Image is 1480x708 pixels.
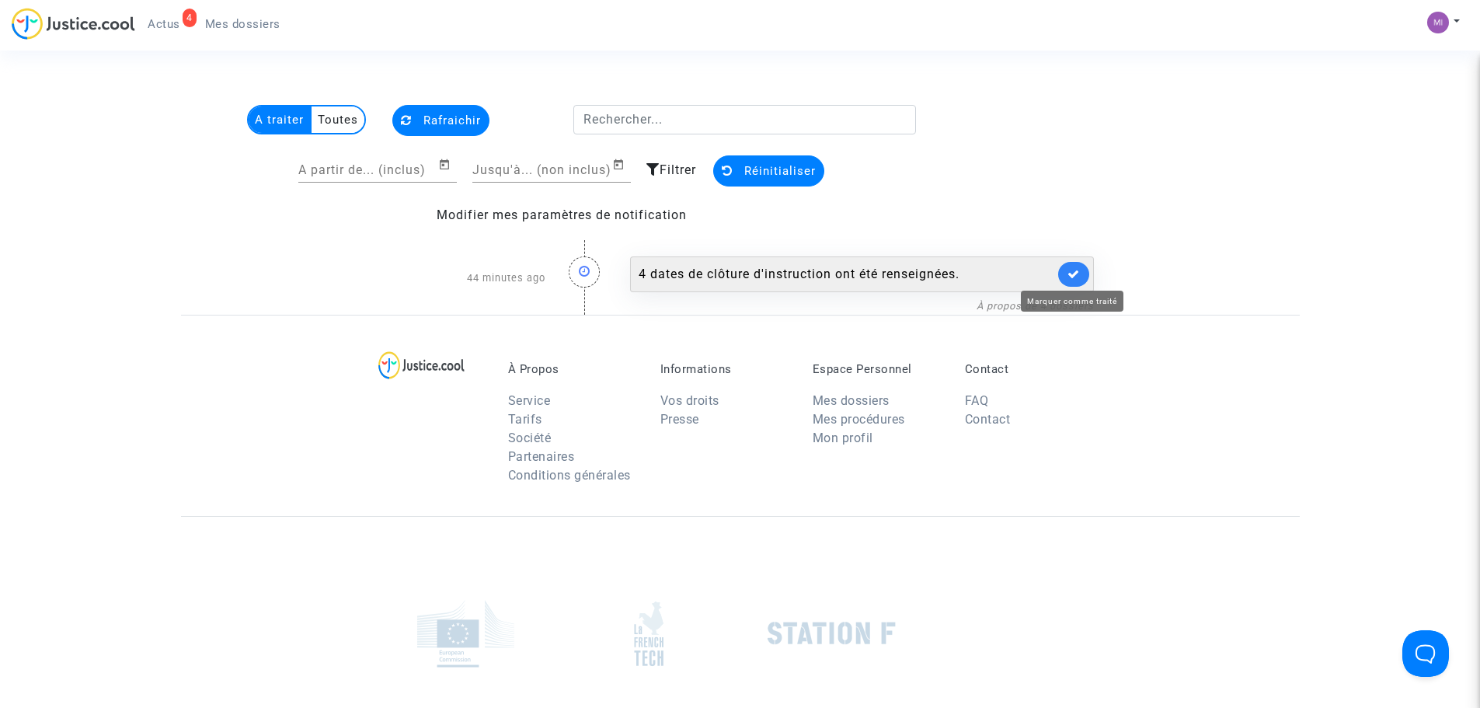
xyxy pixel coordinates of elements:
[1427,12,1449,33] img: 73adda73793dbbda753bb9bae147f33f
[392,105,489,136] button: Rafraichir
[660,393,719,408] a: Vos droits
[508,412,542,427] a: Tarifs
[660,162,696,177] span: Filtrer
[205,17,280,31] span: Mes dossiers
[813,412,905,427] a: Mes procédures
[148,17,180,31] span: Actus
[634,601,663,667] img: french_tech.png
[768,622,896,645] img: stationf.png
[965,362,1094,376] p: Contact
[744,164,816,178] span: Réinitialiser
[193,12,293,36] a: Mes dossiers
[508,431,552,445] a: Société
[374,241,557,315] div: 44 minutes ago
[183,9,197,27] div: 4
[573,105,916,134] input: Rechercher...
[612,155,631,174] button: Open calendar
[438,155,457,174] button: Open calendar
[713,155,824,187] button: Réinitialiser
[813,362,942,376] p: Espace Personnel
[965,393,989,408] a: FAQ
[12,8,135,40] img: jc-logo.svg
[660,412,699,427] a: Presse
[423,113,481,127] span: Rafraichir
[437,208,687,222] a: Modifier mes paramètres de notification
[508,362,637,376] p: À Propos
[977,300,1094,312] a: À propos de 4 dossiers
[508,468,631,483] a: Conditions générales
[660,362,789,376] p: Informations
[1402,630,1449,677] iframe: Help Scout Beacon - Open
[417,600,514,668] img: europe_commision.png
[965,412,1011,427] a: Contact
[639,265,1054,284] div: 4 dates de clôture d'instruction ont été renseignées.
[508,449,575,464] a: Partenaires
[135,12,193,36] a: 4Actus
[813,431,873,445] a: Mon profil
[312,106,364,133] multi-toggle-item: Toutes
[378,351,465,379] img: logo-lg.svg
[508,393,551,408] a: Service
[813,393,890,408] a: Mes dossiers
[249,106,312,133] multi-toggle-item: A traiter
